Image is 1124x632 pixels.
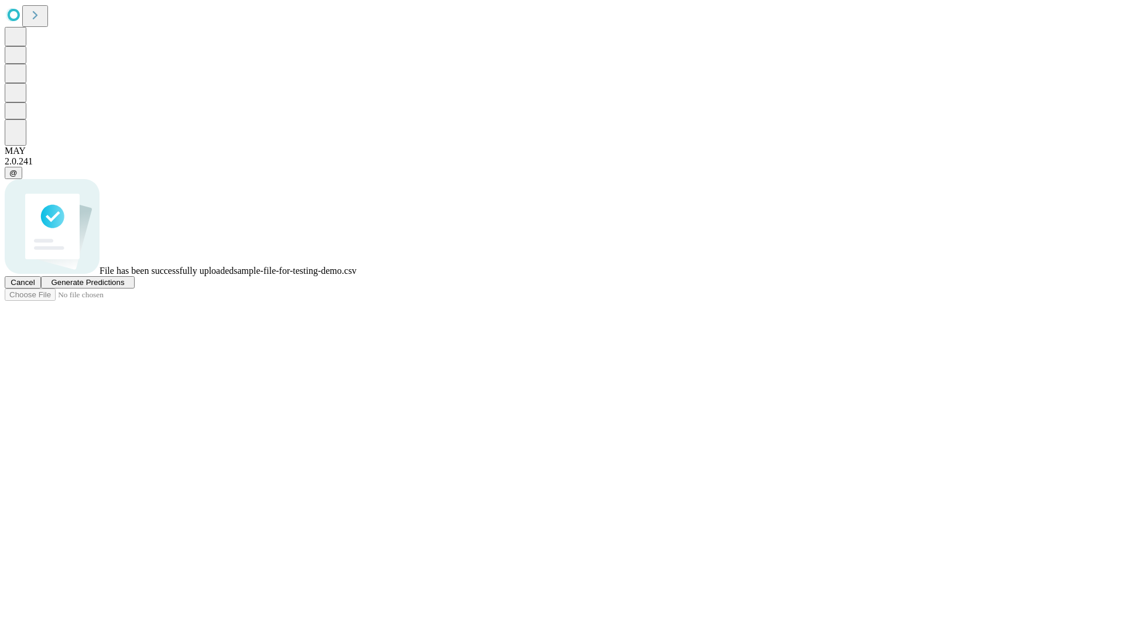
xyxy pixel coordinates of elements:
button: Cancel [5,276,41,288]
button: @ [5,167,22,179]
span: Generate Predictions [51,278,124,287]
span: Cancel [11,278,35,287]
span: @ [9,169,18,177]
span: sample-file-for-testing-demo.csv [234,266,357,276]
div: 2.0.241 [5,156,1119,167]
div: MAY [5,146,1119,156]
button: Generate Predictions [41,276,135,288]
span: File has been successfully uploaded [100,266,234,276]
